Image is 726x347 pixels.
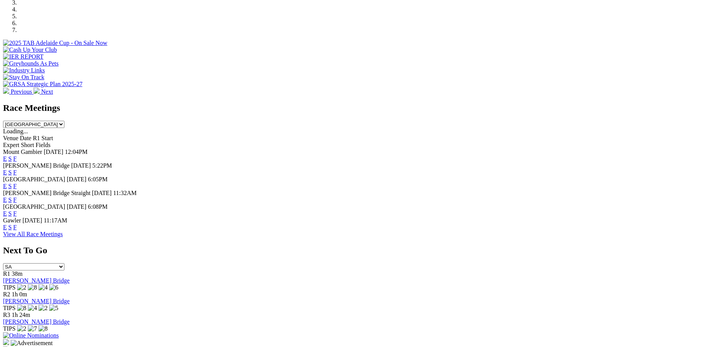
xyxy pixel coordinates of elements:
[17,305,26,312] img: 8
[3,210,7,217] a: E
[3,284,16,291] span: TIPS
[3,217,21,224] span: Gawler
[3,277,70,284] a: [PERSON_NAME] Bridge
[11,88,32,95] span: Previous
[13,210,17,217] a: F
[11,340,53,347] img: Advertisement
[33,135,53,141] span: R1 Start
[3,318,70,325] a: [PERSON_NAME] Bridge
[3,162,70,169] span: [PERSON_NAME] Bridge
[3,103,723,113] h2: Race Meetings
[38,325,48,332] img: 8
[20,135,31,141] span: Date
[28,284,37,291] img: 8
[8,210,12,217] a: S
[34,88,40,94] img: chevron-right-pager-white.svg
[3,183,7,189] a: E
[17,284,26,291] img: 2
[35,142,50,148] span: Fields
[38,305,48,312] img: 2
[17,325,26,332] img: 2
[3,81,82,88] img: GRSA Strategic Plan 2025-27
[3,291,10,297] span: R2
[8,197,12,203] a: S
[8,169,12,176] a: S
[13,197,17,203] a: F
[12,312,30,318] span: 1h 24m
[22,217,42,224] span: [DATE]
[3,197,7,203] a: E
[3,231,63,237] a: View All Race Meetings
[92,190,112,196] span: [DATE]
[28,325,37,332] img: 7
[65,149,88,155] span: 12:04PM
[3,142,19,148] span: Expert
[3,53,43,60] img: IER REPORT
[3,88,9,94] img: chevron-left-pager-white.svg
[8,183,12,189] a: S
[88,203,108,210] span: 6:08PM
[92,162,112,169] span: 5:22PM
[67,176,87,182] span: [DATE]
[49,305,58,312] img: 5
[12,291,27,297] span: 1h 0m
[12,270,22,277] span: 38m
[3,176,65,182] span: [GEOGRAPHIC_DATA]
[3,40,107,46] img: 2025 TAB Adelaide Cup - On Sale Now
[88,176,108,182] span: 6:05PM
[3,298,70,304] a: [PERSON_NAME] Bridge
[13,155,17,162] a: F
[3,305,16,311] span: TIPS
[3,270,10,277] span: R1
[3,128,28,134] span: Loading...
[3,312,10,318] span: R3
[41,88,53,95] span: Next
[49,284,58,291] img: 6
[8,155,12,162] a: S
[67,203,87,210] span: [DATE]
[3,325,16,332] span: TIPS
[3,245,723,256] h2: Next To Go
[13,224,17,230] a: F
[21,142,34,148] span: Short
[3,88,34,95] a: Previous
[3,203,65,210] span: [GEOGRAPHIC_DATA]
[3,74,44,81] img: Stay On Track
[3,190,90,196] span: [PERSON_NAME] Bridge Straight
[3,169,7,176] a: E
[3,60,59,67] img: Greyhounds As Pets
[3,332,59,339] img: Online Nominations
[3,135,18,141] span: Venue
[44,217,67,224] span: 11:17AM
[28,305,37,312] img: 4
[3,224,7,230] a: E
[3,46,57,53] img: Cash Up Your Club
[3,339,9,345] img: 15187_Greyhounds_GreysPlayCentral_Resize_SA_WebsiteBanner_300x115_2025.jpg
[3,67,45,74] img: Industry Links
[13,169,17,176] a: F
[113,190,137,196] span: 11:32AM
[8,224,12,230] a: S
[44,149,64,155] span: [DATE]
[13,183,17,189] a: F
[38,284,48,291] img: 4
[3,155,7,162] a: E
[34,88,53,95] a: Next
[3,149,42,155] span: Mount Gambier
[71,162,91,169] span: [DATE]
